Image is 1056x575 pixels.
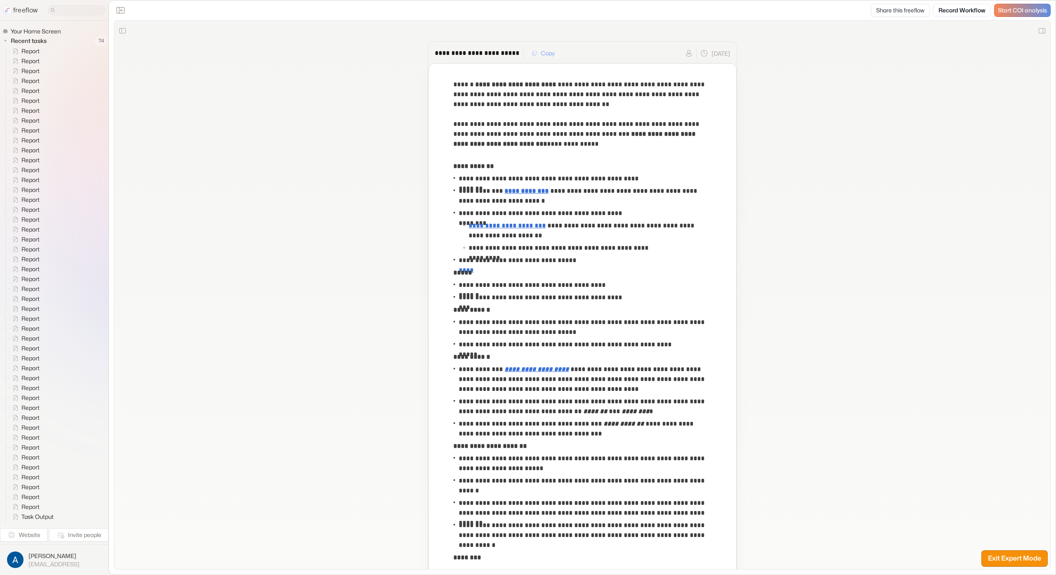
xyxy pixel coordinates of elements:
a: Your Home Screen [2,27,64,35]
a: Report [6,383,43,393]
span: Report [20,245,42,253]
a: Report [6,472,43,482]
a: Report [6,244,43,254]
span: 74 [94,35,108,46]
span: Task Output [20,523,56,531]
span: Report [20,493,42,501]
span: Report [20,126,42,135]
a: Report [6,363,43,373]
span: Your Home Screen [9,27,63,35]
span: Report [20,344,42,353]
span: Start COI analysis [998,7,1047,14]
a: Report [6,373,43,383]
span: Report [20,463,42,471]
a: Report [6,46,43,56]
span: Report [20,67,42,75]
a: Report [6,254,43,264]
span: Report [20,324,42,333]
a: Report [6,106,43,116]
a: Report [6,234,43,244]
a: Report [6,205,43,215]
button: Recent tasks [2,36,50,46]
span: Report [20,225,42,234]
span: Report [20,206,42,214]
a: Report [6,86,43,96]
a: Report [6,215,43,225]
span: Report [20,116,42,125]
a: freeflow [3,5,38,15]
span: Report [20,57,42,65]
span: Report [20,374,42,382]
a: Report [6,393,43,403]
a: Report [6,195,43,205]
a: Report [6,145,43,155]
button: Close the sidebar [114,4,127,17]
a: Report [6,135,43,145]
span: Report [20,106,42,115]
span: Recent tasks [9,37,49,45]
a: Report [6,462,43,472]
a: Report [6,482,43,492]
a: Report [6,314,43,324]
a: Report [6,96,43,106]
a: Report [6,502,43,512]
a: Task Output [6,522,57,532]
span: Task Output [20,513,56,521]
span: Report [20,453,42,461]
span: Report [20,354,42,362]
span: Report [20,384,42,392]
span: Report [20,295,42,303]
span: [PERSON_NAME] [28,552,80,560]
button: Share this freeflow [871,4,930,17]
a: Report [6,403,43,413]
a: Report [6,56,43,66]
a: Report [6,125,43,135]
a: Report [6,264,43,274]
span: Report [20,443,42,452]
a: Report [6,225,43,234]
span: Report [20,275,42,283]
a: Report [6,185,43,195]
span: Report [20,285,42,293]
a: Report [6,492,43,502]
a: Report [6,274,43,284]
span: Report [20,433,42,442]
button: Copy [527,47,560,60]
a: Report [6,155,43,165]
a: Report [6,413,43,423]
a: Report [6,423,43,433]
a: Report [6,165,43,175]
span: Report [20,77,42,85]
span: Report [20,315,42,323]
span: Report [20,176,42,184]
a: Start COI analysis [994,4,1051,17]
p: [DATE] [712,49,730,58]
a: Report [6,433,43,442]
span: Report [20,414,42,422]
span: Report [20,265,42,273]
span: Report [20,255,42,263]
a: Report [6,116,43,125]
span: Report [20,473,42,481]
a: Report [6,76,43,86]
a: Report [6,66,43,76]
a: Task Output [6,512,57,522]
button: [PERSON_NAME][EMAIL_ADDRESS] [5,549,104,570]
button: Exit Expert Mode [981,550,1048,567]
span: Report [20,404,42,412]
span: Report [20,156,42,164]
span: Report [20,305,42,313]
span: Report [20,503,42,511]
span: Report [20,166,42,174]
a: Report [6,294,43,304]
span: Report [20,215,42,224]
span: Report [20,364,42,372]
a: Record Workflow [933,4,991,17]
span: Report [20,47,42,55]
span: Report [20,97,42,105]
a: Report [6,324,43,334]
span: Report [20,136,42,144]
span: Report [20,235,42,244]
span: Report [20,87,42,95]
span: Report [20,334,42,343]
